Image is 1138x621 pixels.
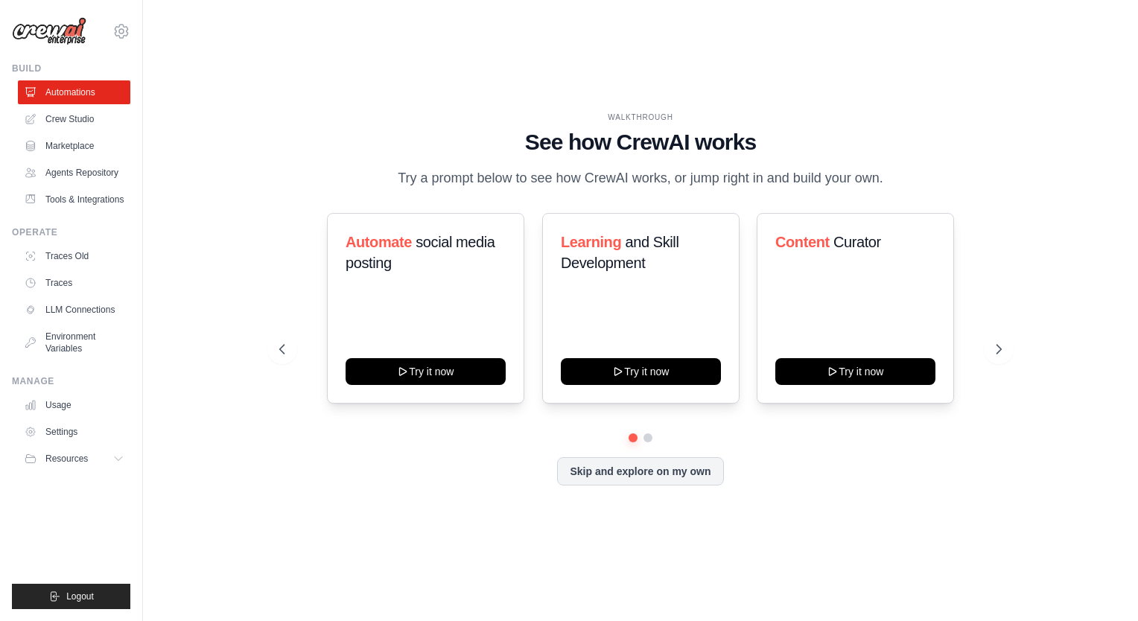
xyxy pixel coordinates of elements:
button: Resources [18,447,130,471]
div: Build [12,63,130,74]
a: Environment Variables [18,325,130,360]
span: Resources [45,453,88,465]
a: Traces Old [18,244,130,268]
button: Skip and explore on my own [557,457,723,485]
span: Content [775,234,830,250]
div: Operate [12,226,130,238]
span: social media posting [346,234,495,271]
button: Try it now [346,358,506,385]
button: Try it now [561,358,721,385]
a: Traces [18,271,130,295]
a: Crew Studio [18,107,130,131]
span: Automate [346,234,412,250]
span: Learning [561,234,621,250]
a: LLM Connections [18,298,130,322]
h1: See how CrewAI works [279,129,1002,156]
span: Logout [66,590,94,602]
div: WALKTHROUGH [279,112,1002,123]
span: Curator [833,234,881,250]
a: Usage [18,393,130,417]
a: Settings [18,420,130,444]
span: and Skill Development [561,234,678,271]
a: Automations [18,80,130,104]
a: Tools & Integrations [18,188,130,211]
a: Marketplace [18,134,130,158]
img: Logo [12,17,86,45]
a: Agents Repository [18,161,130,185]
button: Logout [12,584,130,609]
p: Try a prompt below to see how CrewAI works, or jump right in and build your own. [390,168,891,189]
div: Manage [12,375,130,387]
button: Try it now [775,358,935,385]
